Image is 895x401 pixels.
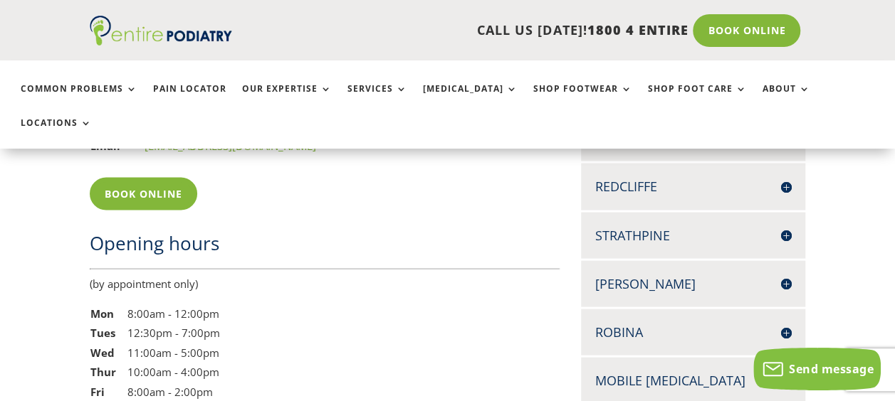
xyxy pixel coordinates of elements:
[90,274,560,293] div: (by appointment only)
[587,21,688,38] span: 1800 4 ENTIRE
[693,14,800,47] a: Book Online
[127,362,295,382] td: 10:00am - 4:00pm
[90,345,115,359] strong: Wed
[595,274,791,292] h4: [PERSON_NAME]
[90,306,114,320] strong: Mon
[90,16,232,46] img: logo (1)
[347,84,407,114] a: Services
[21,84,137,114] a: Common Problems
[127,304,295,324] td: 8:00am - 12:00pm
[423,84,518,114] a: [MEDICAL_DATA]
[90,325,115,339] strong: Tues
[90,384,105,398] strong: Fri
[595,323,791,341] h4: Robina
[595,177,791,195] h4: Redcliffe
[648,84,747,114] a: Shop Foot Care
[250,21,688,40] p: CALL US [DATE]!
[90,34,232,48] a: Entire Podiatry
[533,84,632,114] a: Shop Footwear
[789,361,874,377] span: Send message
[90,230,560,262] h2: Opening hours
[763,84,810,114] a: About
[242,84,332,114] a: Our Expertise
[127,343,295,363] td: 11:00am - 5:00pm
[90,177,197,210] a: Book Online
[127,323,295,343] td: 12:30pm - 7:00pm
[90,364,116,378] strong: Thur
[595,226,791,244] h4: Strathpine
[753,348,881,390] button: Send message
[153,84,226,114] a: Pain Locator
[595,371,791,389] h4: Mobile [MEDICAL_DATA]
[21,118,92,149] a: Locations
